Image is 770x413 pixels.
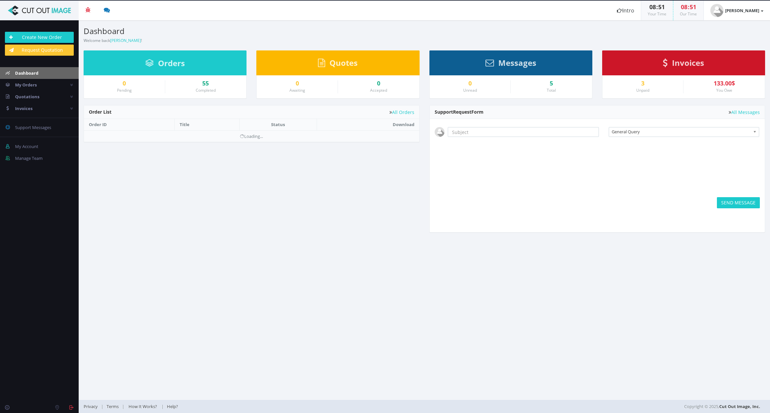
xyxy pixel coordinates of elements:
span: Copyright © 2025, [684,403,760,410]
img: user_default.jpg [435,127,444,137]
small: Unread [463,87,477,93]
img: Cut Out Image [5,6,74,15]
a: 3 [607,80,679,87]
small: You Owe [716,87,732,93]
span: Support Form [435,109,484,115]
a: Invoices [663,61,704,67]
a: Orders [145,62,185,67]
input: Subject [448,127,599,137]
span: General Query [612,127,750,136]
div: | | | [84,400,538,413]
span: 51 [690,3,696,11]
small: Your Time [648,11,666,17]
a: Privacy [84,404,101,409]
button: SEND MESSAGE [717,197,760,208]
span: Orders [158,58,185,68]
span: My Orders [15,82,37,88]
a: 0 [343,80,414,87]
small: Total [547,87,556,93]
span: 08 [681,3,687,11]
a: Create New Order [5,32,74,43]
a: [PERSON_NAME] [110,38,141,43]
span: 08 [649,3,656,11]
a: Terms [103,404,122,409]
a: 0 [89,80,160,87]
small: Our Time [680,11,697,17]
th: Title [175,119,239,130]
h3: Dashboard [84,27,420,35]
strong: [PERSON_NAME] [725,8,759,13]
span: : [656,3,658,11]
span: 51 [658,3,665,11]
small: Pending [117,87,132,93]
img: timthumb.php [710,4,723,17]
span: Request [453,109,471,115]
td: Loading... [84,130,419,142]
span: Invoices [15,105,32,111]
span: Support Messages [15,124,51,130]
a: 0 [435,80,506,87]
span: Quotes [329,57,358,68]
span: Dashboard [15,70,38,76]
small: Accepted [370,87,387,93]
span: Messages [498,57,536,68]
a: Request Quotation [5,45,74,56]
span: My Account [15,143,38,149]
a: Quotes [318,61,358,67]
span: Invoices [672,57,704,68]
small: Completed [196,87,216,93]
span: Order List [89,109,111,115]
span: Manage Team [15,155,43,161]
small: Welcome back ! [84,38,142,43]
th: Status [239,119,317,130]
a: 0 [262,80,333,87]
a: 55 [170,80,242,87]
th: Order ID [84,119,175,130]
a: Help? [164,404,181,409]
th: Download [317,119,419,130]
span: : [687,3,690,11]
a: [PERSON_NAME] [704,1,770,20]
a: All Orders [389,110,414,115]
small: Unpaid [636,87,649,93]
a: Cut Out Image, Inc. [719,404,760,409]
span: How It Works? [128,404,157,409]
a: Messages [485,61,536,67]
a: Intro [610,1,641,20]
div: 133.00$ [688,80,760,87]
div: 5 [516,80,587,87]
a: All Messages [729,110,760,115]
a: How It Works? [124,404,161,409]
span: Quotations [15,94,39,100]
small: Awaiting [289,87,305,93]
